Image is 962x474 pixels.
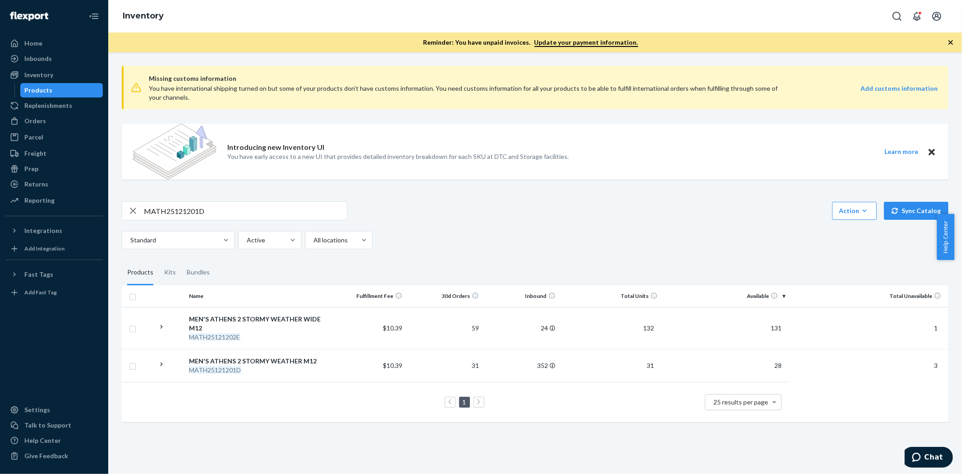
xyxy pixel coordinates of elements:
div: Prep [24,164,38,173]
a: Inventory [123,11,164,21]
button: Open Search Box [888,7,906,25]
span: 3 [930,362,941,369]
div: Add Integration [24,245,64,252]
th: 30d Orders [406,285,483,307]
a: Add customs information [861,84,938,102]
div: Home [24,39,42,48]
span: 28 [771,362,785,369]
a: Page 1 is your current page [461,398,468,406]
div: Bundles [187,260,210,285]
div: Talk to Support [24,421,71,430]
p: You have early access to a new UI that provides detailed inventory breakdown for each SKU at DTC ... [227,152,569,161]
a: Prep [5,162,103,176]
input: Search inventory by name or sku [144,202,347,220]
button: Action [832,202,877,220]
button: Open account menu [928,7,946,25]
span: $10.39 [383,362,402,369]
a: Help Center [5,433,103,448]
strong: Add customs information [861,84,938,92]
button: Give Feedback [5,449,103,463]
div: Settings [24,405,50,414]
span: 1 [930,324,941,332]
div: Orders [24,116,46,125]
td: 59 [406,307,483,349]
div: Products [25,86,53,95]
div: Kits [164,260,176,285]
div: Action [839,206,870,215]
div: Parcel [24,133,43,142]
button: Help Center [937,214,954,260]
th: Name [186,285,329,307]
span: Missing customs information [149,73,938,84]
input: Active [246,236,247,245]
button: Close [926,146,938,158]
th: Total Units [559,285,661,307]
ol: breadcrumbs [115,3,171,29]
div: Integrations [24,226,62,235]
button: Learn more [879,146,924,158]
div: Products [127,260,153,285]
button: Open notifications [908,7,926,25]
div: Add Fast Tag [24,288,57,296]
a: Replenishments [5,98,103,113]
td: 352 [483,349,559,382]
em: MATH25121201D [189,366,241,374]
a: Orders [5,114,103,128]
button: Sync Catalog [884,202,948,220]
span: 131 [767,324,785,332]
th: Fulfillment Fee [329,285,406,307]
div: Freight [24,149,46,158]
span: 25 results per page [714,398,769,406]
a: Add Fast Tag [5,285,103,300]
img: new-reports-banner-icon.82668bd98b6a51aee86340f2a7b77ae3.png [133,124,216,180]
div: You have international shipping turned on but some of your products don’t have customs informatio... [149,84,780,102]
span: $10.39 [383,324,402,332]
button: Close Navigation [85,7,103,25]
em: MATH25121202E [189,333,240,341]
span: 31 [643,362,658,369]
p: Introducing new Inventory UI [227,142,324,153]
iframe: Opens a widget where you can chat to one of our agents [905,447,953,469]
td: 24 [483,307,559,349]
th: Available [661,285,789,307]
a: Inbounds [5,51,103,66]
a: Parcel [5,130,103,144]
a: Add Integration [5,242,103,256]
button: Talk to Support [5,418,103,432]
a: Returns [5,177,103,191]
input: Standard [129,236,130,245]
a: Freight [5,146,103,161]
div: MEN'S ATHENS 2 STORMY WEATHER M12 [189,357,326,366]
div: Fast Tags [24,270,53,279]
div: Give Feedback [24,451,68,460]
div: Inbounds [24,54,52,63]
a: Update your payment information. [534,38,638,47]
div: MEN'S ATHENS 2 STORMY WEATHER WIDE M12 [189,315,326,333]
span: 132 [640,324,658,332]
a: Settings [5,403,103,417]
a: Products [20,83,103,98]
td: 31 [406,349,483,382]
p: Reminder: You have unpaid invoices. [423,38,638,47]
a: Reporting [5,193,103,208]
button: Integrations [5,223,103,238]
div: Returns [24,180,48,189]
div: Reporting [24,196,55,205]
img: Flexport logo [10,12,48,21]
div: Help Center [24,436,61,445]
th: Total Unavailable [789,285,948,307]
div: Replenishments [24,101,72,110]
th: Inbound [483,285,559,307]
button: Fast Tags [5,267,103,282]
a: Home [5,36,103,51]
div: Inventory [24,70,53,79]
a: Inventory [5,68,103,82]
